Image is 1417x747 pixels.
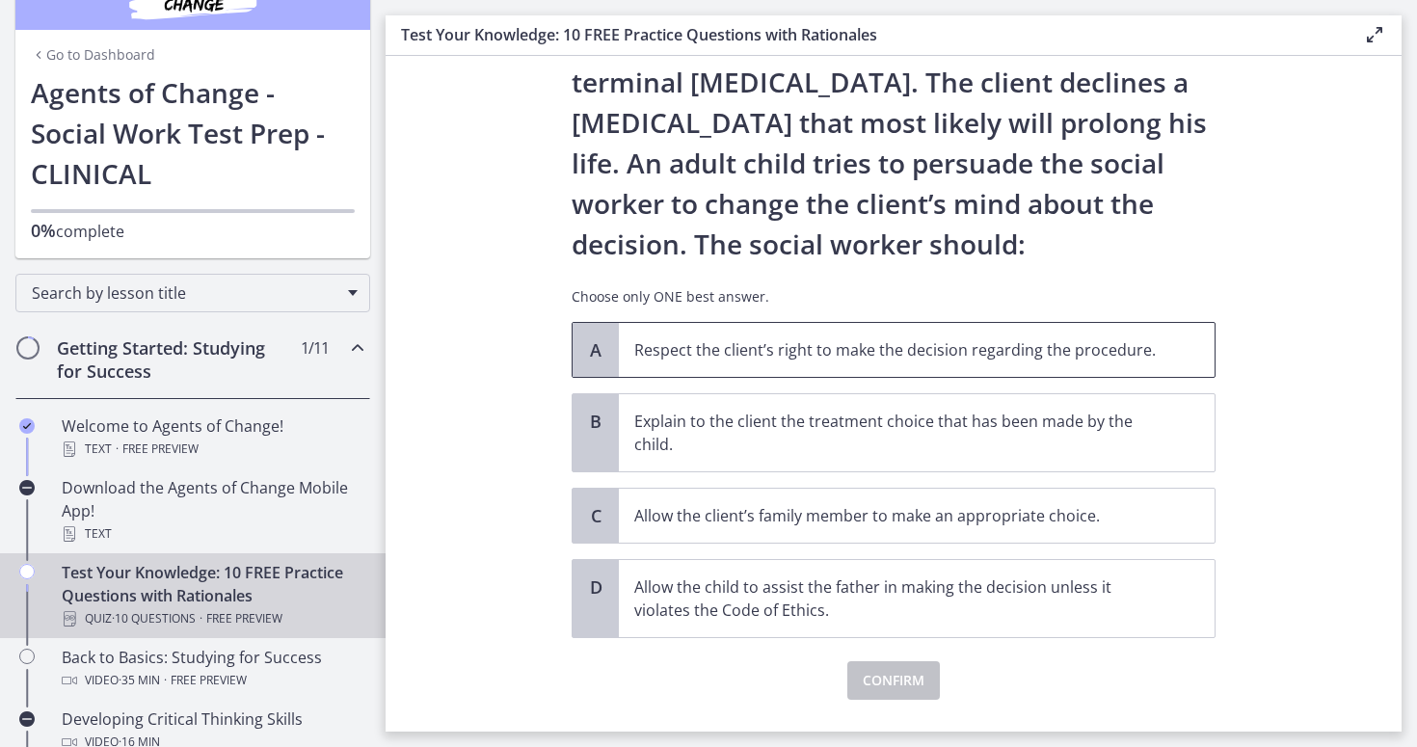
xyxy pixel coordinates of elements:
p: Choose only ONE best answer. [572,287,1216,307]
div: Quiz [62,607,362,630]
div: Text [62,522,362,546]
span: · 35 min [119,669,160,692]
span: C [584,504,607,527]
span: Search by lesson title [32,282,338,304]
span: Free preview [122,438,199,461]
h2: Getting Started: Studying for Success [57,336,292,383]
div: Video [62,669,362,692]
a: Go to Dashboard [31,45,155,65]
div: Back to Basics: Studying for Success [62,646,362,692]
span: · 10 Questions [112,607,196,630]
div: Welcome to Agents of Change! [62,414,362,461]
p: Explain to the client the treatment choice that has been made by the child. [634,410,1161,456]
div: Download the Agents of Change Mobile App! [62,476,362,546]
p: complete [31,219,355,243]
span: · [116,438,119,461]
span: A [584,338,607,361]
span: · [200,607,202,630]
span: Free preview [171,669,247,692]
span: 0% [31,219,56,242]
span: Free preview [206,607,282,630]
h3: Test Your Knowledge: 10 FREE Practice Questions with Rationales [401,23,1332,46]
p: Allow the child to assist the father in making the decision unless it violates the Code of Ethics. [634,575,1161,622]
p: Allow the client’s family member to make an appropriate choice. [634,504,1161,527]
p: Respect the client’s right to make the decision regarding the procedure. [634,338,1161,361]
span: 1 / 11 [301,336,329,360]
span: · [164,669,167,692]
div: Search by lesson title [15,274,370,312]
div: Test Your Knowledge: 10 FREE Practice Questions with Rationales [62,561,362,630]
button: Confirm [847,661,940,700]
span: Confirm [863,669,924,692]
div: Text [62,438,362,461]
i: Completed [19,418,35,434]
span: D [584,575,607,599]
span: B [584,410,607,433]
h1: Agents of Change - Social Work Test Prep - CLINICAL [31,72,355,194]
